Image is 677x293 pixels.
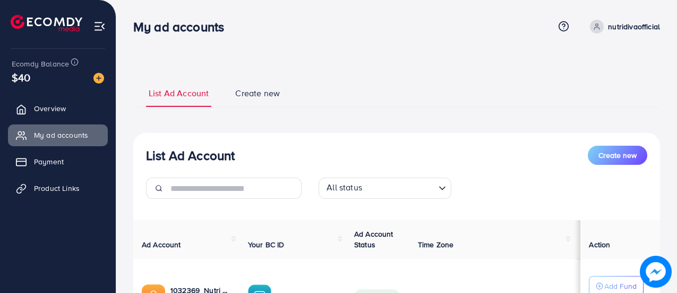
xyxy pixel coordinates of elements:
input: Search for option [365,180,434,196]
span: Payment [34,156,64,167]
img: logo [11,15,82,31]
span: Action [589,239,610,250]
img: menu [93,20,106,32]
span: List Ad Account [149,87,209,99]
span: Create new [235,87,280,99]
h3: My ad accounts [133,19,233,35]
span: $40 [12,70,30,85]
img: image [640,256,672,288]
span: All status [324,179,364,196]
h3: List Ad Account [146,148,235,163]
span: Ad Account Status [354,229,393,250]
a: My ad accounts [8,124,108,146]
a: Product Links [8,178,108,199]
div: Search for option [319,178,451,199]
span: Time Zone [418,239,453,250]
span: Ecomdy Balance [12,58,69,69]
a: Overview [8,98,108,119]
p: nutridivaofficial [608,20,660,33]
span: Your BC ID [248,239,285,250]
button: Create new [588,146,647,165]
span: Product Links [34,183,80,194]
span: Ad Account [142,239,181,250]
span: Create new [598,150,637,161]
img: image [93,73,104,83]
a: Payment [8,151,108,172]
a: nutridivaofficial [586,20,660,34]
span: My ad accounts [34,130,88,140]
p: Add Fund [604,280,637,292]
span: Overview [34,103,66,114]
